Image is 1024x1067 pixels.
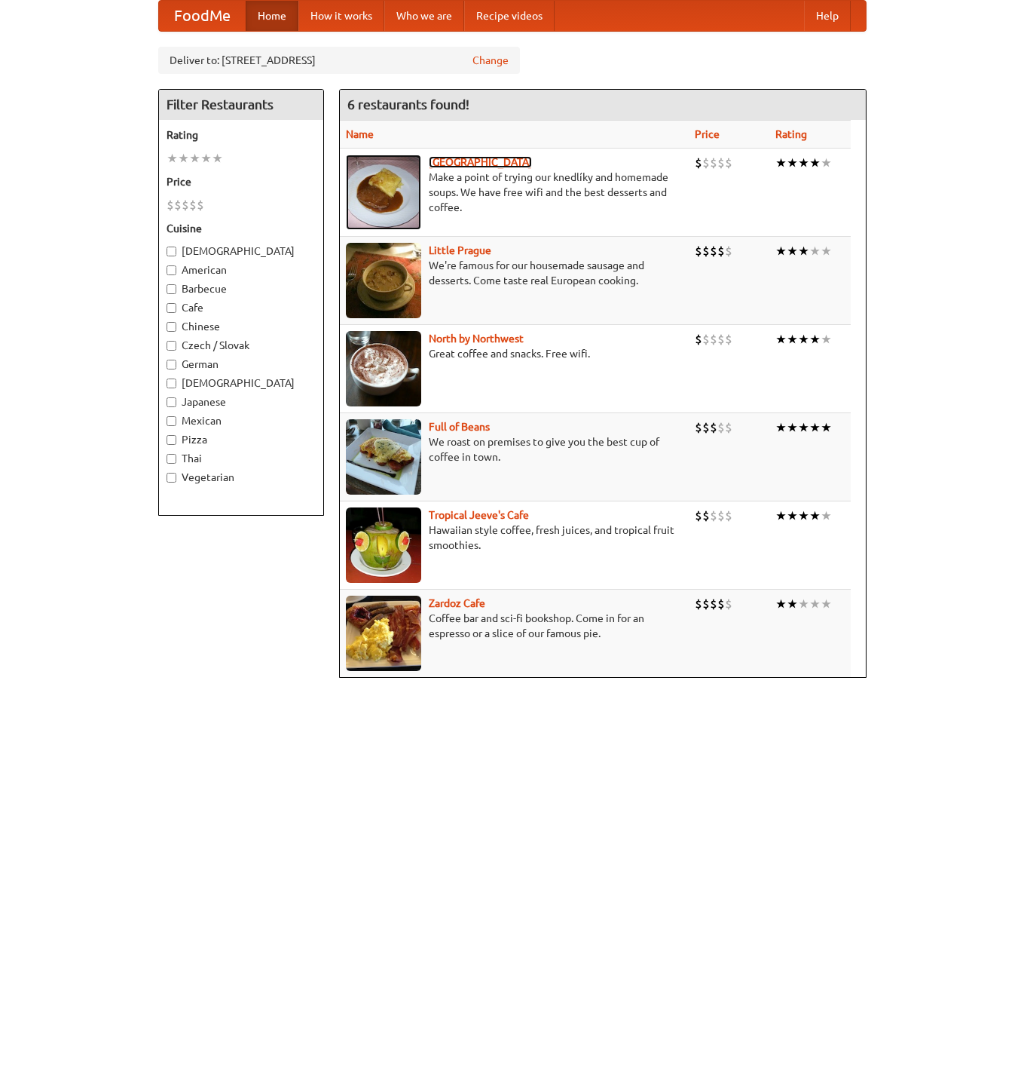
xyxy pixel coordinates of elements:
[346,331,421,406] img: north.jpg
[347,97,469,112] ng-pluralize: 6 restaurants found!
[725,331,732,348] li: $
[200,150,212,167] li: ★
[189,197,197,213] li: $
[298,1,384,31] a: How it works
[702,507,710,524] li: $
[798,507,809,524] li: ★
[167,394,316,409] label: Japanese
[167,473,176,483] input: Vegetarian
[695,155,702,171] li: $
[346,419,421,495] img: beans.jpg
[695,507,702,524] li: $
[775,507,787,524] li: ★
[182,197,189,213] li: $
[710,331,717,348] li: $
[212,150,223,167] li: ★
[787,155,798,171] li: ★
[821,507,832,524] li: ★
[695,419,702,436] li: $
[821,331,832,348] li: ★
[167,454,176,464] input: Thai
[429,597,485,609] a: Zardoz Cafe
[167,150,178,167] li: ★
[725,419,732,436] li: $
[429,509,529,521] b: Tropical Jeeve's Cafe
[717,155,725,171] li: $
[464,1,555,31] a: Recipe videos
[167,127,316,143] h5: Rating
[775,596,787,612] li: ★
[775,243,787,259] li: ★
[798,243,809,259] li: ★
[167,247,176,256] input: [DEMOGRAPHIC_DATA]
[429,333,524,345] a: North by Northwest
[167,379,176,388] input: [DEMOGRAPHIC_DATA]
[346,346,683,361] p: Great coffee and snacks. Free wifi.
[702,596,710,612] li: $
[717,419,725,436] li: $
[384,1,464,31] a: Who we are
[702,419,710,436] li: $
[167,397,176,407] input: Japanese
[167,303,176,313] input: Cafe
[775,419,787,436] li: ★
[809,331,821,348] li: ★
[178,150,189,167] li: ★
[167,376,316,391] label: [DEMOGRAPHIC_DATA]
[809,155,821,171] li: ★
[787,331,798,348] li: ★
[346,611,683,641] p: Coffee bar and sci-fi bookshop. Come in for an espresso or a slice of our famous pie.
[167,357,316,372] label: German
[167,360,176,369] input: German
[775,128,807,140] a: Rating
[197,197,204,213] li: $
[710,507,717,524] li: $
[429,244,491,256] a: Little Prague
[167,262,316,277] label: American
[702,331,710,348] li: $
[167,284,176,294] input: Barbecue
[167,281,316,296] label: Barbecue
[472,53,509,68] a: Change
[429,421,490,433] a: Full of Beans
[725,155,732,171] li: $
[809,243,821,259] li: ★
[167,413,316,428] label: Mexican
[159,1,246,31] a: FoodMe
[167,451,316,466] label: Thai
[787,243,798,259] li: ★
[346,507,421,583] img: jeeves.jpg
[167,319,316,334] label: Chinese
[174,197,182,213] li: $
[702,243,710,259] li: $
[787,596,798,612] li: ★
[346,155,421,230] img: czechpoint.jpg
[809,596,821,612] li: ★
[167,221,316,236] h5: Cuisine
[717,507,725,524] li: $
[695,331,702,348] li: $
[787,419,798,436] li: ★
[809,419,821,436] li: ★
[695,128,720,140] a: Price
[710,155,717,171] li: $
[717,331,725,348] li: $
[346,128,374,140] a: Name
[429,156,532,168] a: [GEOGRAPHIC_DATA]
[821,596,832,612] li: ★
[167,174,316,189] h5: Price
[246,1,298,31] a: Home
[787,507,798,524] li: ★
[159,90,323,120] h4: Filter Restaurants
[695,596,702,612] li: $
[725,596,732,612] li: $
[167,341,176,351] input: Czech / Slovak
[167,432,316,447] label: Pizza
[775,155,787,171] li: ★
[710,243,717,259] li: $
[821,243,832,259] li: ★
[821,419,832,436] li: ★
[775,331,787,348] li: ★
